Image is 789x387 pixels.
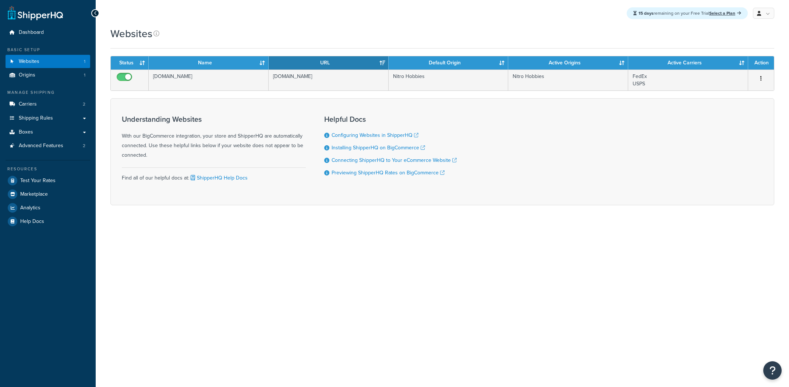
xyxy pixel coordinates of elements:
[189,174,248,182] a: ShipperHQ Help Docs
[6,55,90,68] li: Websites
[20,205,40,211] span: Analytics
[8,6,63,20] a: ShipperHQ Home
[6,139,90,153] li: Advanced Features
[6,166,90,172] div: Resources
[84,72,85,78] span: 1
[6,68,90,82] li: Origins
[709,10,741,17] a: Select a Plan
[6,97,90,111] a: Carriers 2
[149,56,269,70] th: Name: activate to sort column ascending
[508,56,628,70] th: Active Origins: activate to sort column ascending
[19,72,35,78] span: Origins
[6,139,90,153] a: Advanced Features 2
[19,129,33,135] span: Boxes
[6,201,90,214] a: Analytics
[389,70,509,90] td: Nitro Hobbies
[332,144,425,152] a: Installing ShipperHQ on BigCommerce
[332,156,457,164] a: Connecting ShipperHQ to Your eCommerce Website
[6,125,90,139] a: Boxes
[6,68,90,82] a: Origins 1
[83,143,85,149] span: 2
[6,89,90,96] div: Manage Shipping
[6,55,90,68] a: Websites 1
[19,58,39,65] span: Websites
[6,188,90,201] a: Marketplace
[122,167,306,183] div: Find all of our helpful docs at:
[6,111,90,125] a: Shipping Rules
[763,361,782,380] button: Open Resource Center
[628,70,748,90] td: FedEx USPS
[149,70,269,90] td: [DOMAIN_NAME]
[20,178,56,184] span: Test Your Rates
[269,56,389,70] th: URL: activate to sort column ascending
[19,101,37,107] span: Carriers
[628,56,748,70] th: Active Carriers: activate to sort column ascending
[122,115,306,123] h3: Understanding Websites
[20,219,44,225] span: Help Docs
[20,191,48,198] span: Marketplace
[332,131,418,139] a: Configuring Websites in ShipperHQ
[110,26,152,41] h1: Websites
[84,58,85,65] span: 1
[19,29,44,36] span: Dashboard
[19,143,63,149] span: Advanced Features
[83,101,85,107] span: 2
[269,70,389,90] td: [DOMAIN_NAME]
[508,70,628,90] td: Nitro Hobbies
[111,56,149,70] th: Status: activate to sort column ascending
[6,215,90,228] a: Help Docs
[6,26,90,39] a: Dashboard
[324,115,457,123] h3: Helpful Docs
[389,56,509,70] th: Default Origin: activate to sort column ascending
[19,115,53,121] span: Shipping Rules
[332,169,445,177] a: Previewing ShipperHQ Rates on BigCommerce
[627,7,748,19] div: remaining on your Free Trial
[122,115,306,160] div: With our BigCommerce integration, your store and ShipperHQ are automatically connected. Use these...
[6,47,90,53] div: Basic Setup
[6,97,90,111] li: Carriers
[638,10,654,17] strong: 15 days
[6,174,90,187] a: Test Your Rates
[748,56,774,70] th: Action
